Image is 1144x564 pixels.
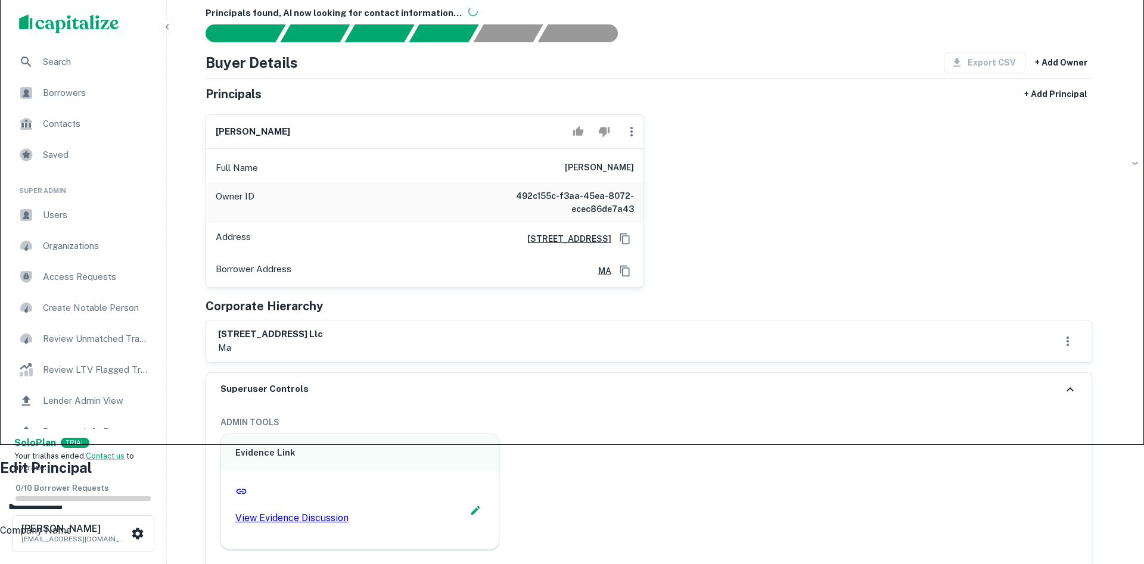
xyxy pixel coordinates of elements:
[216,125,290,139] h6: [PERSON_NAME]
[206,85,262,103] h5: Principals
[43,394,150,408] span: Lender Admin View
[216,161,258,175] p: Full Name
[593,120,614,144] button: Reject
[473,24,543,42] div: Principals found, still searching for contact information. This may take time...
[216,189,254,216] p: Owner ID
[1030,52,1092,73] button: + Add Owner
[43,270,150,284] span: Access Requests
[19,14,119,33] img: capitalize-logo.png
[216,262,291,280] p: Borrower Address
[21,534,129,544] p: [EMAIL_ADDRESS][DOMAIN_NAME]
[220,416,1077,429] h6: ADMIN TOOLS
[491,189,634,216] h6: 492c155c-f3aa-45ea-8072-ecec86de7a43
[86,451,125,460] a: Contact us
[344,24,414,42] div: Documents found, AI parsing details...
[616,230,634,248] button: Copy Address
[15,484,108,493] span: 0 / 10 Borrower Requests
[1084,469,1144,526] iframe: Chat Widget
[409,24,478,42] div: Principals found, AI now looking for contact information...
[14,451,134,472] span: Your trial has ended. to upgrade.
[43,148,150,162] span: Saved
[43,363,150,377] span: Review LTV Flagged Transactions
[218,341,323,355] p: ma
[589,264,611,278] h6: MA
[43,86,150,100] span: Borrowers
[43,208,150,222] span: Users
[218,328,323,341] h6: [STREET_ADDRESS] llc
[191,24,281,42] div: Sending borrower request to AI...
[21,524,129,534] h6: [PERSON_NAME]
[538,24,632,42] div: AI fulfillment process complete.
[43,55,150,69] span: Search
[43,117,150,131] span: Contacts
[280,24,350,42] div: Your request is received and processing...
[10,172,157,201] li: Super Admin
[206,297,323,315] h5: Corporate Hierarchy
[43,301,150,315] span: Create Notable Person
[220,382,309,396] h6: Superuser Controls
[565,161,634,175] h6: [PERSON_NAME]
[206,52,298,73] h4: Buyer Details
[14,437,56,448] strong: Solo Plan
[206,7,1092,20] h6: Principals found, AI now looking for contact information...
[43,332,150,346] span: Review Unmatched Transactions
[61,438,89,448] div: TRIAL
[235,511,349,525] p: View Evidence Discussion
[568,120,589,144] button: Accept
[235,446,485,460] h6: Evidence Link
[518,232,611,245] h6: [STREET_ADDRESS]
[1019,83,1092,105] button: + Add Principal
[43,425,150,439] span: Borrower Info Requests
[43,239,150,253] span: Organizations
[467,501,484,519] button: Edit Slack Link
[616,262,634,280] button: Copy Address
[216,230,251,248] p: Address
